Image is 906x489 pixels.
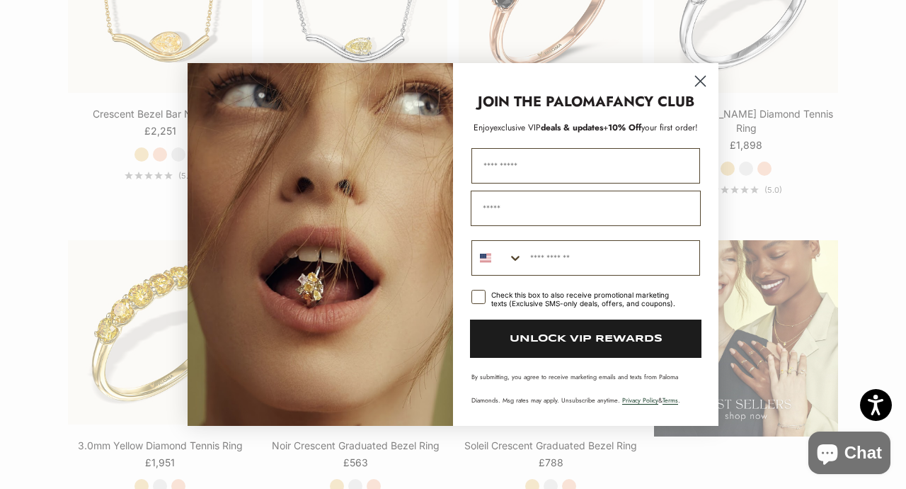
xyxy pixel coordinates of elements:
[472,241,523,275] button: Search Countries
[688,69,713,94] button: Close dialog
[188,63,453,426] img: Loading...
[491,291,683,308] div: Check this box to also receive promotional marketing texts (Exclusive SMS-only deals, offers, and...
[493,121,603,134] span: deals & updates
[663,395,678,405] a: Terms
[622,395,680,405] span: & .
[470,320,701,358] button: UNLOCK VIP REWARDS
[493,121,541,134] span: exclusive VIP
[471,372,700,405] p: By submitting, you agree to receive marketing emails and texts from Paloma Diamonds. Msg rates ma...
[606,91,694,112] strong: FANCY CLUB
[474,121,493,134] span: Enjoy
[480,252,491,264] img: United States
[622,395,658,405] a: Privacy Policy
[471,148,700,184] input: First Name
[603,121,698,134] span: + your first order!
[471,191,701,226] input: Email
[523,241,699,275] input: Phone Number
[608,121,641,134] span: 10% Off
[478,91,606,112] strong: JOIN THE PALOMA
